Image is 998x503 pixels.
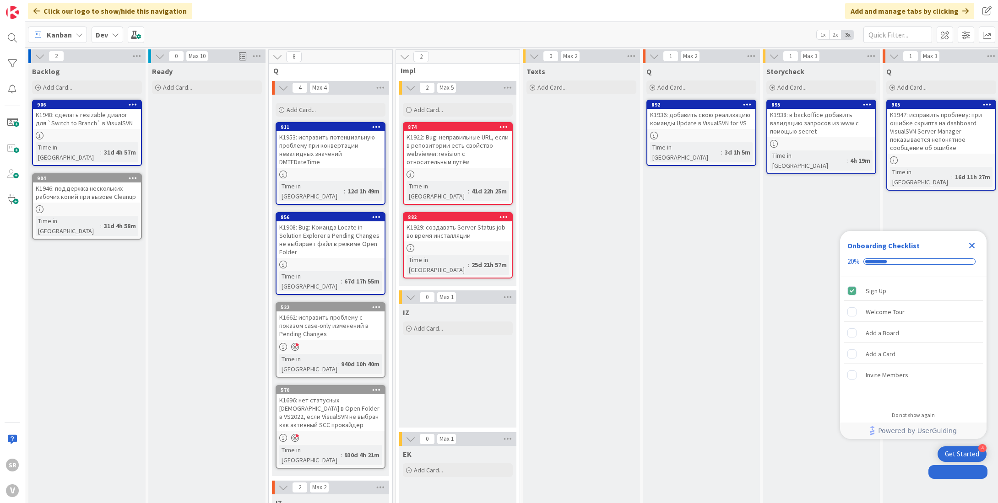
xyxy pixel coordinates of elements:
a: 892K1936: добавить свою реализацию команды Update в VisualSVN for VSTime in [GEOGRAPHIC_DATA]:3d ... [646,100,756,166]
span: 2 [49,51,64,62]
div: Time in [GEOGRAPHIC_DATA] [36,142,100,162]
a: 895K1938: в backoffice добавить валидацию запросов из www с помощью secretTime in [GEOGRAPHIC_DAT... [766,100,876,174]
div: Max 4 [312,86,326,90]
span: 0 [419,292,435,303]
span: Storycheck [766,67,804,76]
span: Powered by UserGuiding [878,425,957,436]
img: Visit kanbanzone.com [6,6,19,19]
div: Max 3 [923,54,937,59]
div: K1947: исправить проблему: при ошибке скрипта на dashboard VisualSVN Server Manager показывается ... [887,109,995,154]
a: 911K1953: исправить потенциальную проблему при конвертации невалидных значений DMTFDateTimeTime i... [276,122,385,205]
div: Add a Board is incomplete. [844,323,983,343]
div: 882 [404,213,512,221]
a: 874K1922: Bug: неправильные URL, если в репозитории есть свойство webviewer:revision с относитель... [403,122,513,205]
span: : [951,172,953,182]
a: 905K1947: исправить проблему: при ошибке скрипта на dashboard VisualSVN Server Manager показывает... [886,100,996,191]
div: Invite Members [866,369,908,380]
span: Add Card... [777,83,807,91]
div: Sign Up is complete. [844,281,983,301]
div: 904 [33,174,141,182]
span: 0 [419,433,435,444]
div: K1936: добавить свою реализацию команды Update в VisualSVN for VS [647,109,755,129]
div: 911K1953: исправить потенциальную проблему при конвертации невалидных значений DMTFDateTime [277,123,385,168]
span: Q [646,67,651,76]
span: IZ [403,308,409,317]
a: 882K1929: создавать Server Status job во время инсталляцииTime in [GEOGRAPHIC_DATA]:25d 21h 57m [403,212,513,278]
div: 930d 4h 21m [342,450,382,460]
div: 522 [281,304,385,310]
span: : [468,260,469,270]
div: Checklist items [840,277,987,406]
div: 570K1696: нет статусных [DEMOGRAPHIC_DATA] в Open Folder в VS2022, если VisualSVN не выбран как а... [277,386,385,431]
div: 882 [408,214,512,220]
div: 31d 4h 58m [102,221,138,231]
div: 892 [647,101,755,109]
div: K1946: поддержка нескольких рабочих копий при вызове Cleanup [33,182,141,203]
span: Add Card... [537,83,567,91]
a: 906K1948: сделать resizable диалог для `Switch to Branch` в VisualSVNTime in [GEOGRAPHIC_DATA]:31... [32,100,142,166]
div: 856 [277,213,385,221]
span: Add Card... [414,106,443,114]
div: K1908: Bug: Команда Locate in Solution Explorer в Pending Changes не выбирает файл в режиме Open ... [277,221,385,258]
span: 2 [419,82,435,93]
div: Add and manage tabs by clicking [845,3,974,19]
div: SR [6,459,19,471]
span: Add Card... [163,83,192,91]
span: Backlog [32,67,60,76]
div: 904 [37,175,141,182]
div: Max 2 [683,54,697,59]
span: Add Card... [657,83,687,91]
div: Do not show again [892,412,935,419]
span: : [341,450,342,460]
span: : [846,155,848,166]
div: 906 [33,101,141,109]
span: Add Card... [897,83,927,91]
div: 906K1948: сделать resizable диалог для `Switch to Branch` в VisualSVN [33,101,141,129]
div: Time in [GEOGRAPHIC_DATA] [36,216,100,236]
div: 905 [887,101,995,109]
div: Onboarding Checklist [847,240,920,251]
div: 882K1929: создавать Server Status job во время инсталляции [404,213,512,241]
div: Time in [GEOGRAPHIC_DATA] [890,167,951,187]
div: 4 [978,444,987,452]
div: Open Get Started checklist, remaining modules: 4 [938,446,987,462]
div: K1929: создавать Server Status job во время инсталляции [404,221,512,241]
div: 874K1922: Bug: неправильные URL, если в репозитории есть свойство webviewer:revision с относитель... [404,123,512,168]
a: 570K1696: нет статусных [DEMOGRAPHIC_DATA] в Open Folder в VS2022, если VisualSVN не выбран как а... [276,385,385,469]
div: 31d 4h 57m [102,147,138,157]
div: K1938: в backoffice добавить валидацию запросов из www с помощью secret [767,109,875,137]
div: 856 [281,214,385,220]
div: 895 [767,101,875,109]
span: 1 [903,51,918,62]
div: 16d 11h 27m [953,172,993,182]
div: Time in [GEOGRAPHIC_DATA] [279,181,344,201]
span: Kanban [47,29,72,40]
div: Invite Members is incomplete. [844,365,983,385]
div: Time in [GEOGRAPHIC_DATA] [407,181,468,201]
span: 0 [168,51,184,62]
div: Add a Board [866,327,899,338]
div: Max 3 [803,54,817,59]
div: Footer [840,423,987,439]
div: 570 [281,387,385,393]
div: 905 [891,102,995,108]
div: Sign Up [866,285,886,296]
div: Time in [GEOGRAPHIC_DATA] [279,271,341,291]
div: 856K1908: Bug: Команда Locate in Solution Explorer в Pending Changes не выбирает файл в режиме Op... [277,213,385,258]
div: Max 1 [439,437,454,441]
div: Max 1 [439,295,454,300]
div: K1922: Bug: неправильные URL, если в репозитории есть свойство webviewer:revision с относительным... [404,131,512,168]
span: 1x [817,30,829,39]
span: : [721,147,722,157]
span: Add Card... [43,83,72,91]
div: 892K1936: добавить свою реализацию команды Update в VisualSVN for VS [647,101,755,129]
div: 895K1938: в backoffice добавить валидацию запросов из www с помощью secret [767,101,875,137]
a: 856K1908: Bug: Команда Locate in Solution Explorer в Pending Changes не выбирает файл в режиме Op... [276,212,385,295]
span: 3x [841,30,854,39]
div: 905K1947: исправить проблему: при ошибке скрипта на dashboard VisualSVN Server Manager показывает... [887,101,995,154]
div: Close Checklist [965,238,979,253]
div: 911 [277,123,385,131]
span: Ready [152,67,173,76]
div: Add a Card is incomplete. [844,344,983,364]
div: Max 2 [563,54,577,59]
